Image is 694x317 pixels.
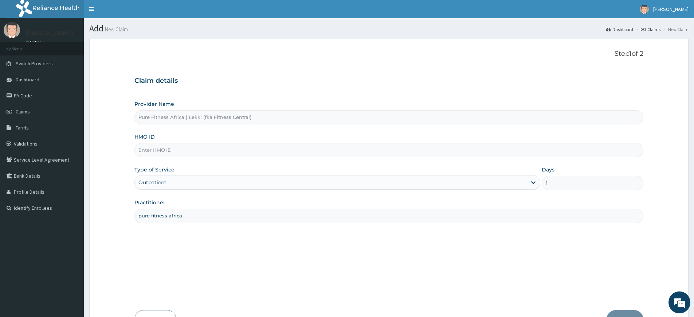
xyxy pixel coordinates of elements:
[134,133,155,140] label: HMO ID
[134,50,643,58] p: Step 1 of 2
[606,26,633,32] a: Dashboard
[16,76,39,83] span: Dashboard
[89,24,689,33] h1: Add
[134,100,174,108] label: Provider Name
[26,40,43,45] a: Online
[134,166,175,173] label: Type of Service
[16,124,29,131] span: Tariffs
[661,26,689,32] li: New Claim
[653,6,689,12] span: [PERSON_NAME]
[16,60,53,67] span: Switch Providers
[134,199,165,206] label: Practitioner
[26,30,73,36] p: [PERSON_NAME]
[134,209,643,223] input: Enter Name
[641,26,660,32] a: Claims
[134,77,643,85] h3: Claim details
[4,22,20,38] img: User Image
[134,143,643,157] input: Enter HMO ID
[103,27,128,32] small: New Claim
[542,166,554,173] label: Days
[16,108,30,115] span: Claims
[640,5,649,14] img: User Image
